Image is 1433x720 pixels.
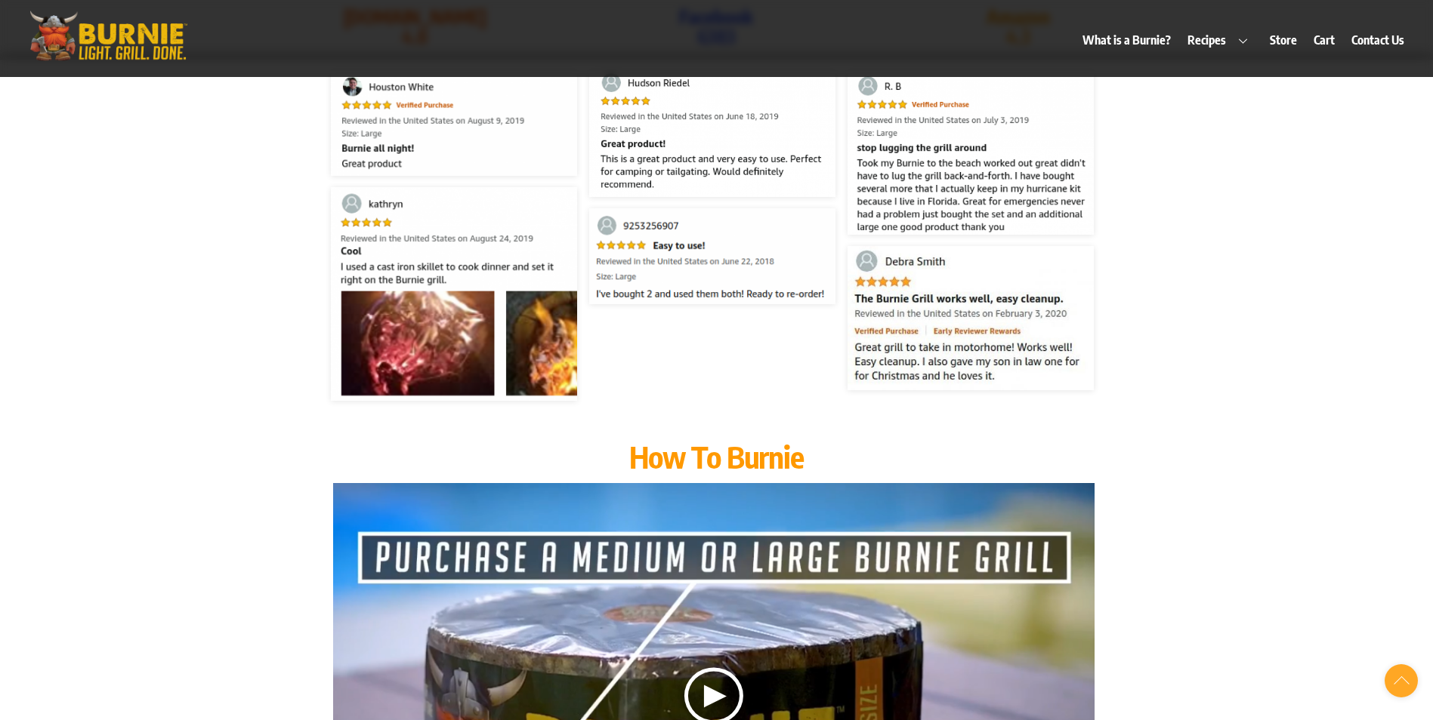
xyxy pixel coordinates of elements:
img: burniegrill.com-reviews_amazon-20201022_06 [331,69,578,176]
img: burniegrill.com-reviews_amazon-20201022_02 [589,69,836,197]
a: Burnie Grill [21,43,195,69]
a: Contact Us [1345,23,1412,57]
img: burniegrill.com-reviews_amazon-20210224_01 [848,246,1095,389]
span: How To Burnie [629,438,803,475]
a: Cart [1307,23,1342,57]
img: burniegrill.com-logo-high-res-2020110_500px [21,8,195,64]
a: Recipes [1181,23,1261,57]
img: burniegrill.com-reviews_amazon-20201022_01 [589,208,836,304]
img: burniegrill.com-reviews_amazon-20201022_07 [848,69,1095,235]
img: burniegrill.com-reviews_amazon-20201022_04 [331,187,578,401]
a: What is a Burnie? [1076,23,1178,57]
a: Store [1262,23,1304,57]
